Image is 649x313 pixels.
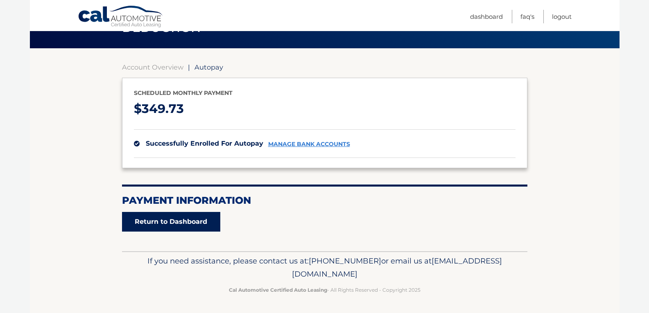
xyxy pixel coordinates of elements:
[229,287,327,293] strong: Cal Automotive Certified Auto Leasing
[470,10,503,23] a: Dashboard
[194,63,223,71] span: Autopay
[127,286,522,294] p: - All Rights Reserved - Copyright 2025
[134,141,140,146] img: check.svg
[122,212,220,232] a: Return to Dashboard
[134,98,516,120] p: $
[78,5,164,29] a: Cal Automotive
[268,141,350,148] a: manage bank accounts
[127,254,522,281] p: If you need assistance, please contact us at: or email us at
[146,140,263,147] span: successfully enrolled for autopay
[142,101,184,116] span: 349.73
[520,10,534,23] a: FAQ's
[552,10,572,23] a: Logout
[309,256,381,266] span: [PHONE_NUMBER]
[188,63,190,71] span: |
[122,194,527,207] h2: Payment Information
[122,63,183,71] a: Account Overview
[134,88,516,98] p: Scheduled monthly payment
